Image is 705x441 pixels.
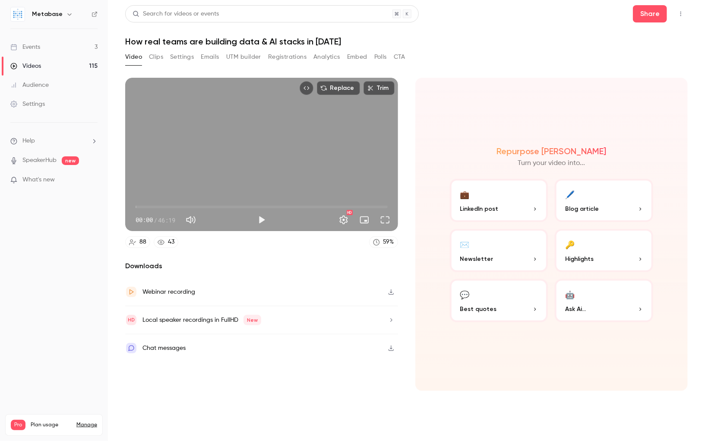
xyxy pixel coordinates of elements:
div: 88 [139,238,146,247]
a: 88 [125,236,150,248]
div: 00:00 [136,216,175,225]
div: Chat messages [142,343,186,353]
button: Registrations [268,50,307,64]
span: LinkedIn post [460,204,499,213]
div: 🤖 [565,288,575,301]
button: 🤖Ask Ai... [555,279,653,322]
div: 🖊️ [565,187,575,201]
div: 💼 [460,187,470,201]
a: Manage [76,422,97,428]
a: 43 [154,236,178,248]
div: ✉️ [460,238,470,251]
button: 🔑Highlights [555,229,653,272]
div: Videos [10,62,41,70]
button: Top Bar Actions [674,7,688,21]
div: Local speaker recordings in FullHD [142,315,261,325]
button: Clips [149,50,163,64]
button: Settings [170,50,194,64]
button: Mute [182,211,199,228]
div: Webinar recording [142,287,195,297]
button: Embed video [300,81,313,95]
span: 46:19 [158,216,175,225]
button: Polls [374,50,387,64]
div: 💬 [460,288,470,301]
button: 💼LinkedIn post [450,179,548,222]
span: What's new [22,175,55,184]
h2: Repurpose [PERSON_NAME] [496,146,607,156]
button: Settings [335,211,352,228]
span: Best quotes [460,305,497,314]
button: Video [125,50,142,64]
h1: How real teams are building data & AI stacks in [DATE] [125,36,688,47]
iframe: Noticeable Trigger [87,176,98,184]
button: 💬Best quotes [450,279,548,322]
span: Pro [11,420,25,430]
a: SpeakerHub [22,156,57,165]
button: Trim [364,81,395,95]
h2: Downloads [125,261,398,271]
div: Events [10,43,40,51]
span: Ask Ai... [565,305,586,314]
span: 00:00 [136,216,153,225]
div: 🔑 [565,238,575,251]
span: Help [22,136,35,146]
div: Settings [10,100,45,108]
img: Metabase [11,7,25,21]
div: HD [347,210,353,215]
button: CTA [394,50,405,64]
a: 59% [369,236,398,248]
p: Turn your video into... [518,158,585,168]
button: Embed [347,50,367,64]
div: Audience [10,81,49,89]
button: Emails [201,50,219,64]
div: 43 [168,238,174,247]
button: Replace [317,81,360,95]
span: Plan usage [31,422,71,428]
span: New [243,315,261,325]
li: help-dropdown-opener [10,136,98,146]
span: new [62,156,79,165]
button: UTM builder [226,50,261,64]
div: 59 % [383,238,394,247]
button: Play [253,211,270,228]
span: Highlights [565,254,594,263]
button: Full screen [376,211,394,228]
button: Analytics [313,50,340,64]
div: Search for videos or events [133,10,219,19]
span: Newsletter [460,254,493,263]
h6: Metabase [32,10,63,19]
span: Blog article [565,204,599,213]
button: Turn on miniplayer [356,211,373,228]
button: Share [633,5,667,22]
span: / [154,216,157,225]
button: ✉️Newsletter [450,229,548,272]
button: 🖊️Blog article [555,179,653,222]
